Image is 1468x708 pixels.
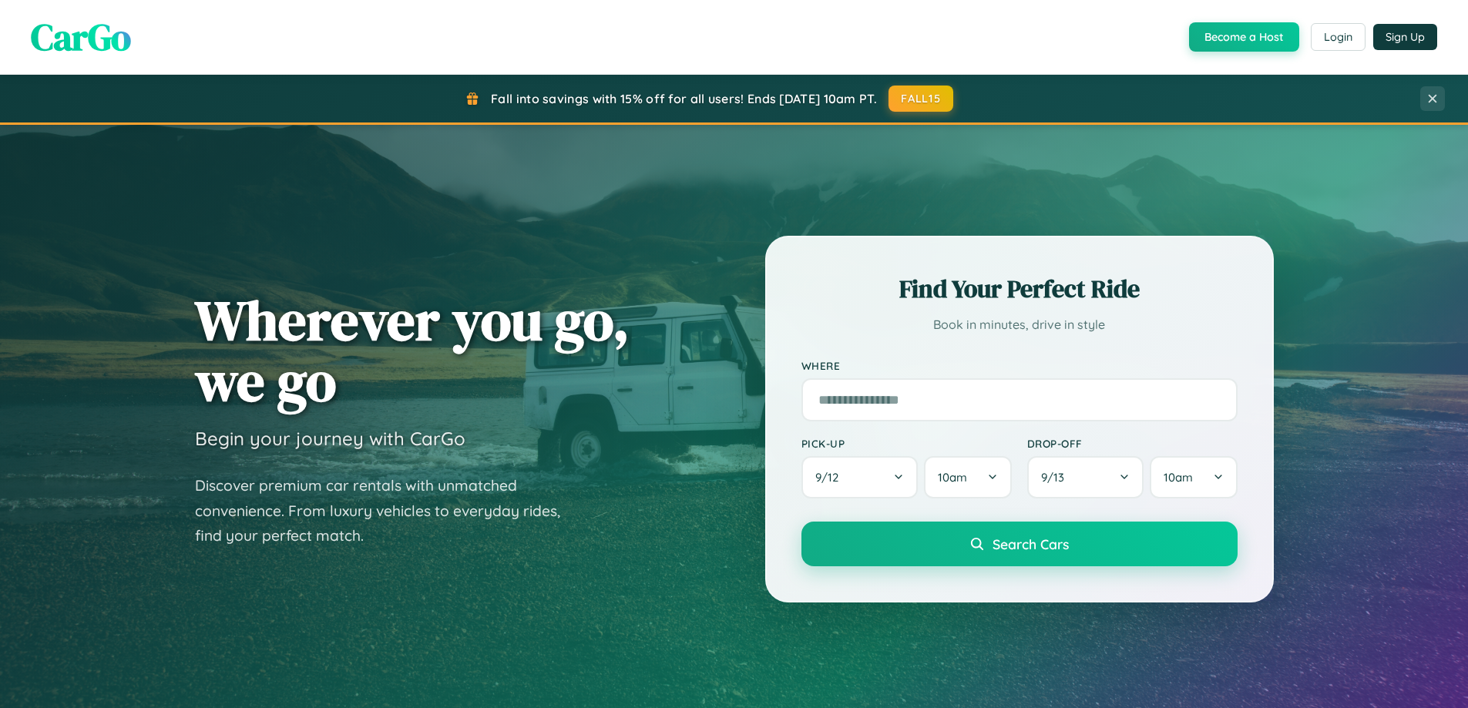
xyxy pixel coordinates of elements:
[1311,23,1366,51] button: Login
[195,427,465,450] h3: Begin your journey with CarGo
[938,470,967,485] span: 10am
[801,314,1238,336] p: Book in minutes, drive in style
[889,86,953,112] button: FALL15
[1189,22,1299,52] button: Become a Host
[801,522,1238,566] button: Search Cars
[31,12,131,62] span: CarGo
[801,456,919,498] button: 9/12
[924,456,1011,498] button: 10am
[1027,437,1238,450] label: Drop-off
[1373,24,1437,50] button: Sign Up
[801,359,1238,372] label: Where
[801,272,1238,306] h2: Find Your Perfect Ride
[1150,456,1237,498] button: 10am
[1041,470,1072,485] span: 9 / 13
[801,437,1012,450] label: Pick-up
[195,290,630,411] h1: Wherever you go, we go
[1027,456,1144,498] button: 9/13
[195,473,580,549] p: Discover premium car rentals with unmatched convenience. From luxury vehicles to everyday rides, ...
[815,470,846,485] span: 9 / 12
[1164,470,1193,485] span: 10am
[491,91,877,106] span: Fall into savings with 15% off for all users! Ends [DATE] 10am PT.
[993,535,1069,552] span: Search Cars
